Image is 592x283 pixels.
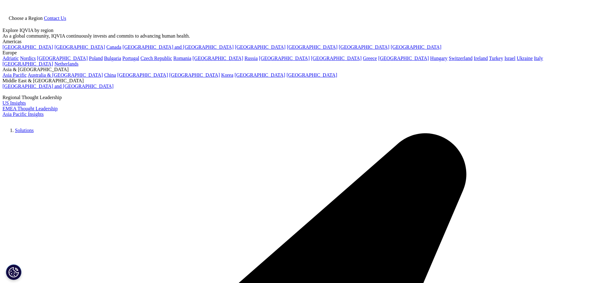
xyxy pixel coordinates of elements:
span: Choose a Region [9,16,43,21]
a: [GEOGRAPHIC_DATA] [54,44,105,50]
a: Ireland [474,56,488,61]
a: [GEOGRAPHIC_DATA] [235,44,286,50]
a: [GEOGRAPHIC_DATA] [2,44,53,50]
a: [GEOGRAPHIC_DATA] [391,44,441,50]
a: Adriatic [2,56,19,61]
a: [GEOGRAPHIC_DATA] [378,56,429,61]
a: Italy [534,56,543,61]
a: [GEOGRAPHIC_DATA] [169,72,220,78]
a: Czech Republic [140,56,172,61]
div: Regional Thought Leadership [2,95,590,100]
a: [GEOGRAPHIC_DATA] [235,72,285,78]
a: Hungary [430,56,447,61]
a: [GEOGRAPHIC_DATA] [37,56,88,61]
a: Portugal [122,56,139,61]
div: Middle East & [GEOGRAPHIC_DATA] [2,78,590,84]
a: Australia & [GEOGRAPHIC_DATA] [28,72,103,78]
a: [GEOGRAPHIC_DATA] [259,56,310,61]
a: Asia Pacific [2,72,27,78]
a: [GEOGRAPHIC_DATA] [117,72,168,78]
a: Ukraine [517,56,533,61]
div: Explore IQVIA by region [2,28,590,33]
a: [GEOGRAPHIC_DATA] [193,56,243,61]
a: Canada [106,44,121,50]
div: Europe [2,50,590,56]
a: Korea [221,72,233,78]
a: Switzerland [449,56,472,61]
a: Romania [173,56,191,61]
a: Russia [245,56,258,61]
a: [GEOGRAPHIC_DATA] and [GEOGRAPHIC_DATA] [122,44,233,50]
a: [GEOGRAPHIC_DATA] [287,44,337,50]
a: Greece [363,56,377,61]
a: Asia Pacific Insights [2,112,44,117]
a: EMEA Thought Leadership [2,106,57,111]
a: Netherlands [54,61,78,66]
div: Asia & [GEOGRAPHIC_DATA] [2,67,590,72]
a: Solutions [15,128,34,133]
a: [GEOGRAPHIC_DATA] [287,72,337,78]
div: Americas [2,39,590,44]
a: [GEOGRAPHIC_DATA] and [GEOGRAPHIC_DATA] [2,84,113,89]
a: US Insights [2,100,26,106]
button: Cookies Settings [6,264,21,280]
a: [GEOGRAPHIC_DATA] [311,56,362,61]
a: Turkey [489,56,503,61]
a: Contact Us [44,16,66,21]
a: Israel [504,56,516,61]
a: Nordics [20,56,36,61]
div: As a global community, IQVIA continuously invests and commits to advancing human health. [2,33,590,39]
a: Bulgaria [104,56,121,61]
a: [GEOGRAPHIC_DATA] [339,44,389,50]
a: Poland [89,56,103,61]
a: China [104,72,116,78]
a: [GEOGRAPHIC_DATA] [2,61,53,66]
